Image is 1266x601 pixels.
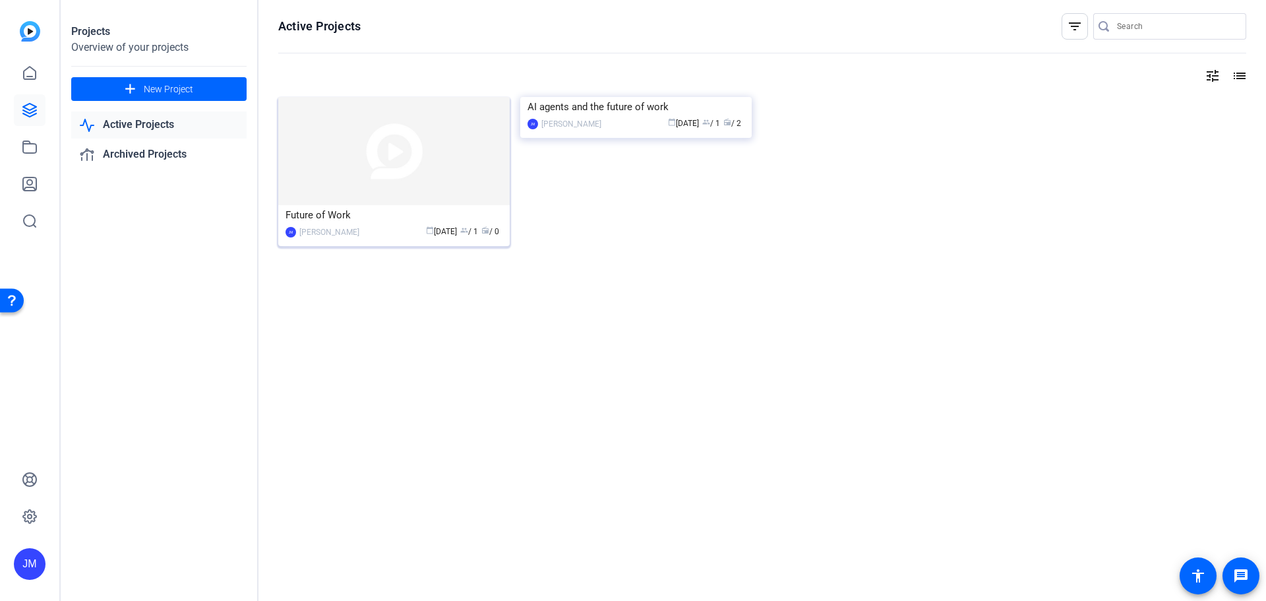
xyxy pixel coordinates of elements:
[668,119,699,128] span: [DATE]
[1117,18,1236,34] input: Search
[668,118,676,126] span: calendar_today
[144,82,193,96] span: New Project
[460,227,478,236] span: / 1
[286,227,296,237] div: JM
[460,226,468,234] span: group
[299,226,359,239] div: [PERSON_NAME]
[278,18,361,34] h1: Active Projects
[286,205,502,225] div: Future of Work
[20,21,40,42] img: blue-gradient.svg
[527,97,744,117] div: AI agents and the future of work
[723,119,741,128] span: / 2
[541,117,601,131] div: [PERSON_NAME]
[723,118,731,126] span: radio
[71,24,247,40] div: Projects
[1233,568,1249,584] mat-icon: message
[122,81,138,98] mat-icon: add
[71,141,247,168] a: Archived Projects
[702,119,720,128] span: / 1
[71,111,247,139] a: Active Projects
[1067,18,1083,34] mat-icon: filter_list
[702,118,710,126] span: group
[481,227,499,236] span: / 0
[481,226,489,234] span: radio
[71,77,247,101] button: New Project
[527,119,538,129] div: JM
[71,40,247,55] div: Overview of your projects
[1205,68,1221,84] mat-icon: tune
[1230,68,1246,84] mat-icon: list
[14,548,45,580] div: JM
[1190,568,1206,584] mat-icon: accessibility
[426,226,434,234] span: calendar_today
[426,227,457,236] span: [DATE]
